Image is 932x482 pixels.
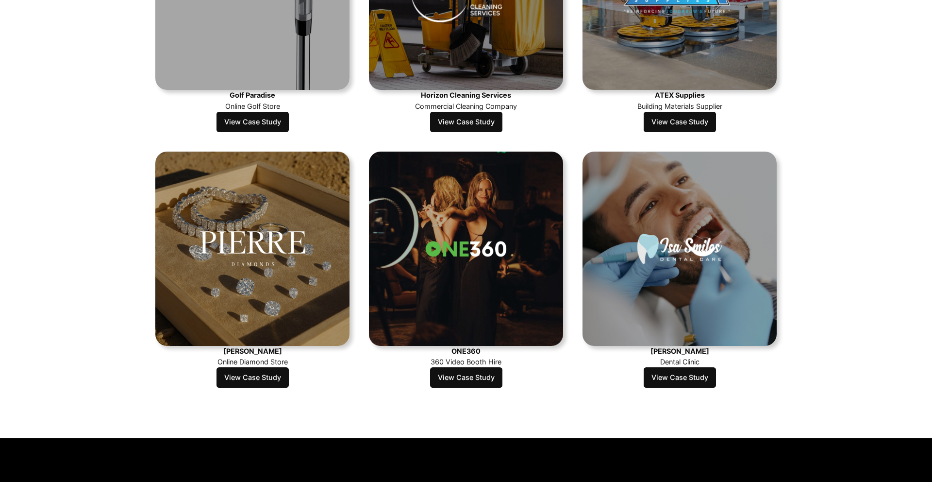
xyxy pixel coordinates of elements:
a: View Case Study [430,367,502,388]
strong: [PERSON_NAME] [650,347,709,355]
a: View Case Study [430,112,502,132]
a: View Case Study [216,367,289,388]
strong: [PERSON_NAME] [223,347,282,355]
strong: Golf Paradise [230,91,275,99]
p: Building Materials Supplier [637,101,722,112]
strong: Horizon Cleaning Services [421,91,511,99]
strong: ONE360 [451,347,481,355]
a: View Case Study [644,367,716,388]
p: Online Golf Store [225,101,280,112]
p: Online Diamond Store [217,357,288,367]
a: View Case Study [644,112,716,132]
p: Commercial Cleaning Company [415,101,517,112]
p: 360 Video Booth Hire [431,357,501,367]
strong: ATEX Supplies [655,91,705,99]
a: View Case Study [216,112,289,132]
p: Dental Clinic [660,357,699,367]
